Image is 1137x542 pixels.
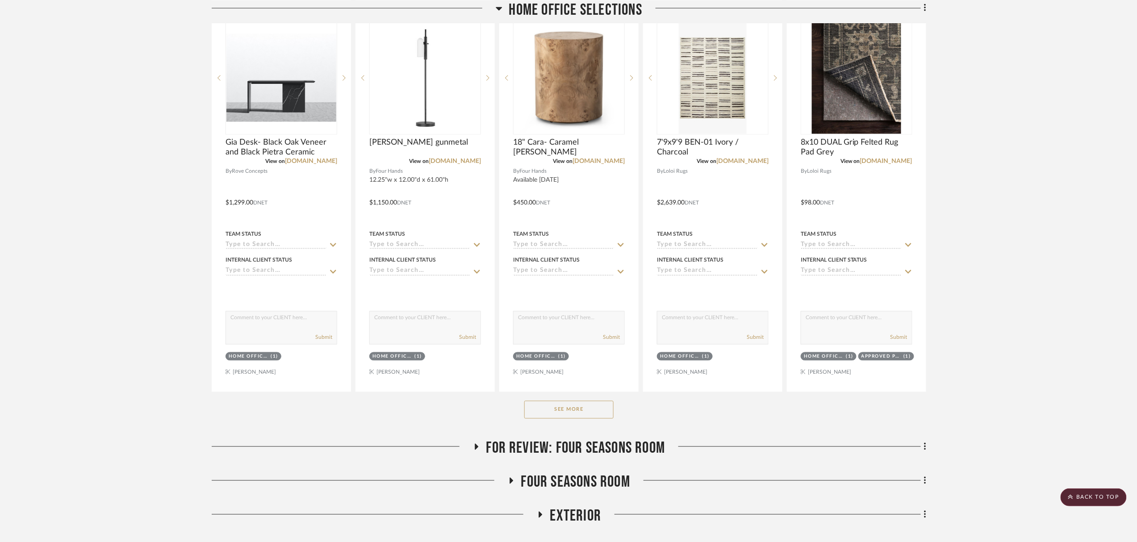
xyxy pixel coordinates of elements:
div: Internal Client Status [226,256,292,264]
span: Rove Concepts [232,167,268,175]
input: Type to Search… [801,267,902,276]
input: Type to Search… [369,241,470,250]
span: Four Seasons Room [521,473,630,492]
span: [PERSON_NAME] gunmetal [369,138,468,147]
span: View on [265,158,285,164]
div: Team Status [369,230,405,238]
a: [DOMAIN_NAME] [860,158,912,164]
span: 18" Cara- Caramel [PERSON_NAME] [513,138,625,157]
div: (1) [559,354,566,360]
input: Type to Search… [657,241,758,250]
input: Type to Search… [513,267,614,276]
span: Loloi Rugs [663,167,688,175]
div: Home Office Selections [372,354,413,360]
div: Home Office Selections [516,354,556,360]
div: Team Status [657,230,693,238]
button: See More [524,401,614,419]
a: [DOMAIN_NAME] [716,158,769,164]
input: Type to Search… [226,267,326,276]
div: (1) [702,354,710,360]
div: Team Status [513,230,549,238]
div: (1) [271,354,279,360]
span: By [369,167,376,175]
button: Submit [315,334,332,342]
div: Approved Primary Bedroom Selections [861,354,902,360]
span: Exterior [550,507,602,526]
div: Home Office Selections [229,354,269,360]
div: (1) [415,354,422,360]
div: Internal Client Status [369,256,436,264]
button: Submit [459,334,476,342]
span: Gia Desk- Black Oak Veneer and Black Pietra Ceramic [226,138,337,157]
span: 7'9x9'9 BEN-01 Ivory / Charcoal [657,138,769,157]
div: (1) [846,354,854,360]
span: 8x10 DUAL Grip Felted Rug Pad Grey [801,138,912,157]
div: Internal Client Status [657,256,723,264]
div: (1) [904,354,911,360]
div: Team Status [801,230,836,238]
div: Home Office Selections [804,354,844,360]
span: Four Hands [519,167,547,175]
div: Internal Client Status [513,256,580,264]
input: Type to Search… [801,241,902,250]
div: Team Status [226,230,261,238]
span: View on [553,158,573,164]
span: By [657,167,663,175]
img: 8x10 DUAL Grip Felted Rug Pad Grey [812,22,901,134]
input: Type to Search… [657,267,758,276]
span: Four Hands [376,167,403,175]
a: [DOMAIN_NAME] [285,158,337,164]
img: 18" Cara- Caramel Burl [514,23,624,133]
div: 0 [514,22,624,134]
input: Type to Search… [513,241,614,250]
img: 7'9x9'9 BEN-01 Ivory / Charcoal [679,22,746,134]
span: View on [840,158,860,164]
div: Home Office Selections [660,354,700,360]
input: Type to Search… [226,241,326,250]
div: Internal Client Status [801,256,867,264]
button: Submit [603,334,620,342]
button: Submit [890,334,907,342]
a: [DOMAIN_NAME] [573,158,625,164]
span: View on [697,158,716,164]
a: [DOMAIN_NAME] [429,158,481,164]
span: By [513,167,519,175]
input: Type to Search… [369,267,470,276]
button: Submit [747,334,764,342]
span: By [801,167,807,175]
scroll-to-top-button: BACK TO TOP [1061,488,1127,506]
span: Loloi Rugs [807,167,832,175]
img: Ott- Black gunmetal [370,23,480,133]
span: By [226,167,232,175]
span: View on [409,158,429,164]
span: For Review: Four seasons room [486,439,665,458]
img: Gia Desk- Black Oak Veneer and Black Pietra Ceramic [226,34,336,122]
